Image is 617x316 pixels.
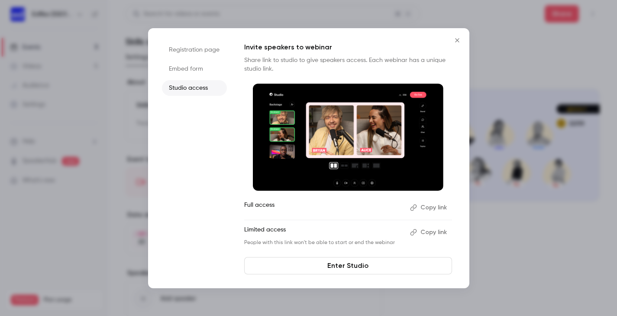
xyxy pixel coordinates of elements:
p: Share link to studio to give speakers access. Each webinar has a unique studio link. [244,56,452,73]
img: Invite speakers to webinar [253,84,443,191]
p: People with this link won't be able to start or end the webinar [244,239,403,246]
p: Invite speakers to webinar [244,42,452,52]
button: Copy link [407,201,452,215]
p: Limited access [244,225,403,239]
li: Embed form [162,61,227,77]
button: Copy link [407,225,452,239]
li: Registration page [162,42,227,58]
button: Close [449,32,466,49]
li: Studio access [162,80,227,96]
a: Enter Studio [244,257,452,274]
p: Full access [244,201,403,215]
